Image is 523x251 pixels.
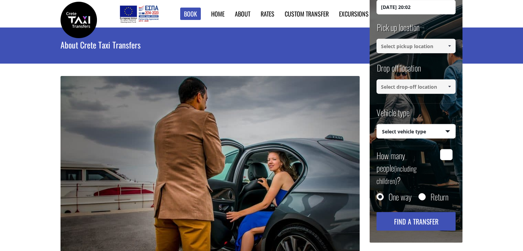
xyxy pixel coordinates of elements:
[211,9,225,18] a: Home
[377,124,455,139] span: Select vehicle type
[377,106,410,124] label: Vehicle type
[235,9,250,18] a: About
[377,79,456,94] input: Select drop-off location
[431,193,448,200] label: Return
[339,9,424,18] a: Excursions in [GEOGRAPHIC_DATA]
[61,2,97,38] img: Crete Taxi Transfers | No1 Reliable Crete Taxi Transfers | Crete Taxi Transfers
[444,79,455,94] a: Show All Items
[444,39,455,53] a: Show All Items
[377,21,420,39] label: Pick up location
[377,39,456,53] input: Select pickup location
[61,28,285,62] h1: About Crete Taxi Transfers
[377,62,421,79] label: Drop off location
[119,3,160,24] img: e-bannersEUERDF180X90.jpg
[389,193,412,200] label: One way
[61,15,97,23] a: Crete Taxi Transfers | No1 Reliable Crete Taxi Transfers | Crete Taxi Transfers
[285,9,329,18] a: Custom Transfer
[377,163,417,186] small: (including children)
[434,9,463,18] a: Contact us
[261,9,274,18] a: Rates
[377,149,436,186] label: How many people ?
[377,212,456,231] button: Find a transfer
[180,8,201,20] a: Book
